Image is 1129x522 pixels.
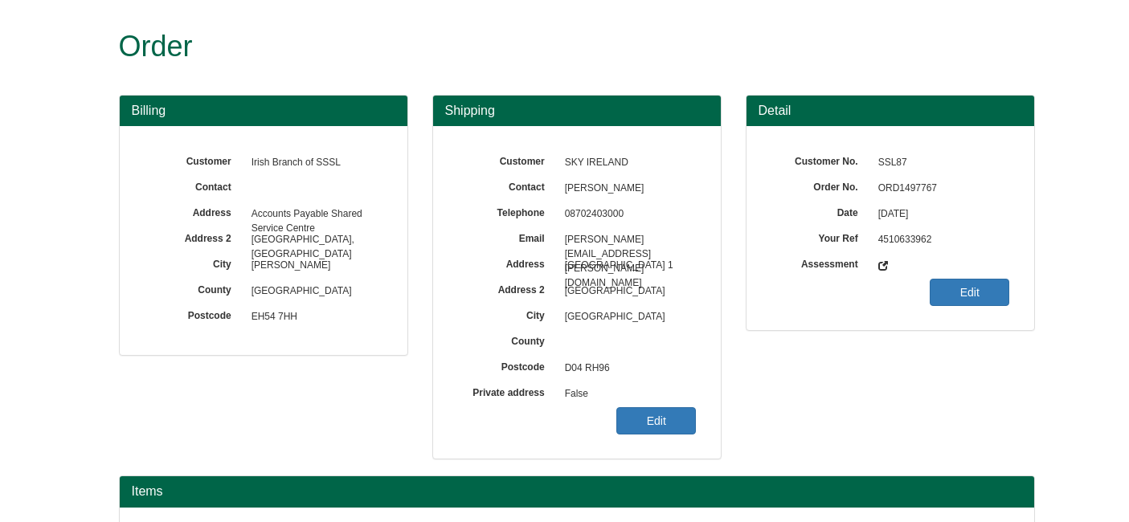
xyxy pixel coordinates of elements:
span: False [557,381,697,407]
a: Edit [930,279,1009,306]
h3: Shipping [445,104,709,118]
label: Postcode [144,304,243,323]
span: [GEOGRAPHIC_DATA], [GEOGRAPHIC_DATA] [243,227,383,253]
span: SKY IRELAND [557,150,697,176]
span: [PERSON_NAME] [557,176,697,202]
span: 08702403000 [557,202,697,227]
label: Contact [457,176,557,194]
label: Date [771,202,870,220]
label: County [144,279,243,297]
label: Postcode [457,356,557,374]
span: [GEOGRAPHIC_DATA] 1 [557,253,697,279]
label: Customer [457,150,557,169]
label: Your Ref [771,227,870,246]
h3: Billing [132,104,395,118]
label: City [144,253,243,271]
h1: Order [119,31,975,63]
span: SSL87 [870,150,1010,176]
span: [GEOGRAPHIC_DATA] [557,304,697,330]
span: Accounts Payable Shared Service Centre [243,202,383,227]
span: [PERSON_NAME][EMAIL_ADDRESS][PERSON_NAME][DOMAIN_NAME] [557,227,697,253]
label: Order No. [771,176,870,194]
label: Address [144,202,243,220]
label: Address 2 [144,227,243,246]
label: Private address [457,381,557,400]
label: Address [457,253,557,271]
label: Customer No. [771,150,870,169]
label: Assessment [771,253,870,271]
span: D04 RH96 [557,356,697,381]
span: [DATE] [870,202,1010,227]
span: Irish Branch of SSSL [243,150,383,176]
h2: Items [132,484,1022,499]
label: County [457,330,557,349]
span: ORD1497767 [870,176,1010,202]
label: Contact [144,176,243,194]
label: Telephone [457,202,557,220]
label: City [457,304,557,323]
span: [PERSON_NAME] [243,253,383,279]
span: [GEOGRAPHIC_DATA] [557,279,697,304]
span: [GEOGRAPHIC_DATA] [243,279,383,304]
h3: Detail [759,104,1022,118]
span: 4510633962 [870,227,1010,253]
span: EH54 7HH [243,304,383,330]
label: Address 2 [457,279,557,297]
a: Edit [616,407,696,434]
label: Email [457,227,557,246]
label: Customer [144,150,243,169]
